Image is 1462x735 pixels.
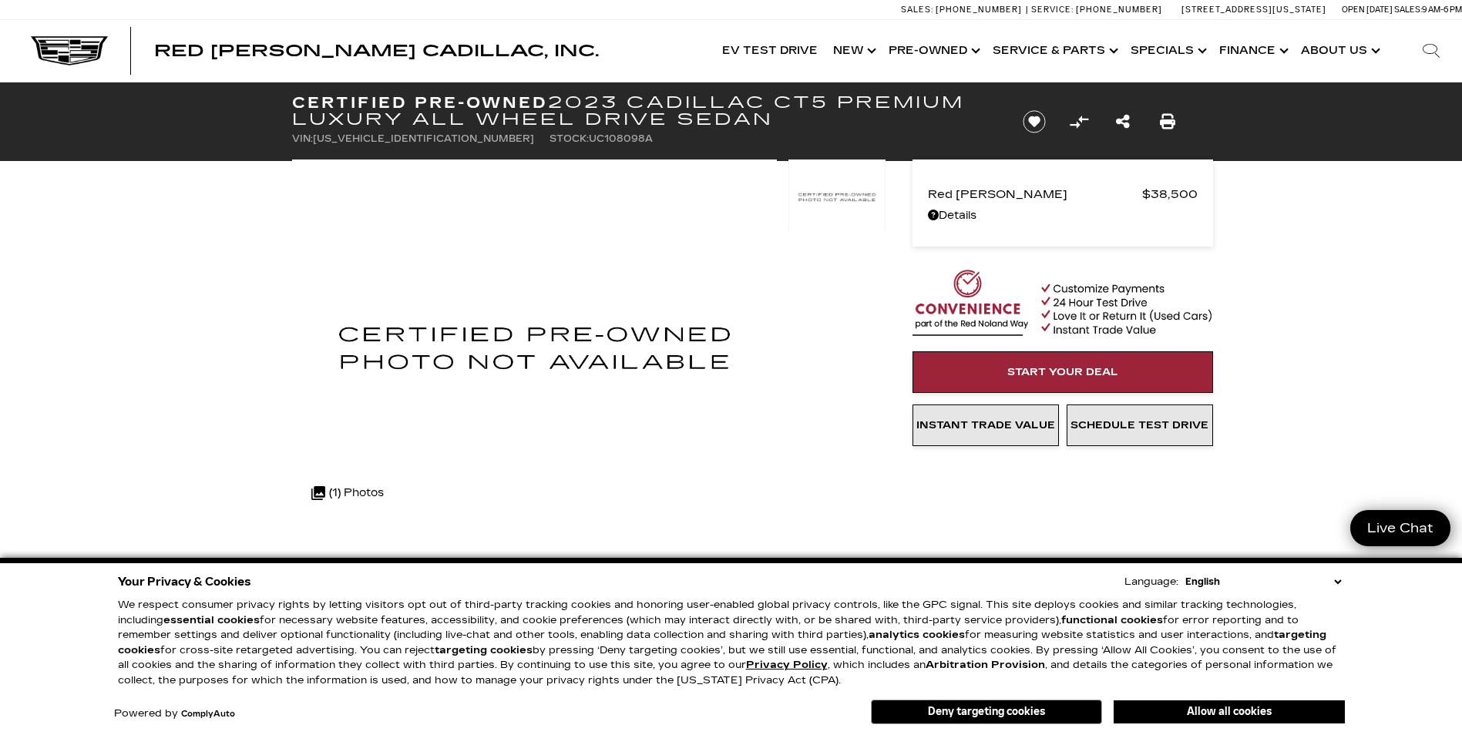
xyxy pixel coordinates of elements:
[31,36,108,65] img: Cadillac Dark Logo with Cadillac White Text
[292,133,313,144] span: VIN:
[928,183,1142,205] span: Red [PERSON_NAME]
[154,43,599,59] a: Red [PERSON_NAME] Cadillac, Inc.
[928,205,1198,227] a: Details
[550,133,589,144] span: Stock:
[1070,419,1208,431] span: Schedule Test Drive
[589,133,653,144] span: UC108098A
[901,5,1026,14] a: Sales: [PHONE_NUMBER]
[1181,5,1326,15] a: [STREET_ADDRESS][US_STATE]
[1212,20,1293,82] a: Finance
[1007,366,1118,378] span: Start Your Deal
[901,5,933,15] span: Sales:
[1350,510,1450,546] a: Live Chat
[881,20,985,82] a: Pre-Owned
[181,710,235,719] a: ComplyAuto
[1342,5,1393,15] span: Open [DATE]
[788,159,886,234] img: Certified Used 2023 Crystal White Tricoat Cadillac Premium Luxury image 1
[313,133,534,144] span: [US_VEHICLE_IDENTIFICATION_NUMBER]
[292,93,549,112] strong: Certified Pre-Owned
[118,571,251,592] span: Your Privacy & Cookies
[912,404,1059,446] a: Instant Trade Value
[1031,5,1074,15] span: Service:
[871,700,1102,724] button: Deny targeting cookies
[1123,20,1212,82] a: Specials
[1142,183,1198,205] span: $38,500
[928,183,1198,205] a: Red [PERSON_NAME] $38,500
[304,475,392,512] div: (1) Photos
[1422,5,1462,15] span: 9 AM-6 PM
[1067,404,1213,446] a: Schedule Test Drive
[825,20,881,82] a: New
[154,42,599,60] span: Red [PERSON_NAME] Cadillac, Inc.
[1293,20,1385,82] a: About Us
[1076,5,1162,15] span: [PHONE_NUMBER]
[936,5,1022,15] span: [PHONE_NUMBER]
[1017,109,1051,134] button: Save vehicle
[714,20,825,82] a: EV Test Drive
[916,419,1055,431] span: Instant Trade Value
[1400,20,1462,82] div: Search
[163,614,260,626] strong: essential cookies
[1124,577,1178,587] div: Language:
[118,629,1326,656] strong: targeting cookies
[292,159,777,533] img: Certified Used 2023 Crystal White Tricoat Cadillac Premium Luxury image 1
[869,629,965,641] strong: analytics cookies
[1160,111,1175,133] a: Print this Certified Pre-Owned 2023 Cadillac CT5 Premium Luxury All Wheel Drive Sedan
[1114,700,1345,723] button: Allow all cookies
[1026,5,1166,14] a: Service: [PHONE_NUMBER]
[912,351,1213,393] a: Start Your Deal
[985,20,1123,82] a: Service & Parts
[118,598,1345,688] p: We respect consumer privacy rights by letting visitors opt out of third-party tracking cookies an...
[435,644,533,656] strong: targeting cookies
[926,659,1045,671] strong: Arbitration Provision
[1394,5,1422,15] span: Sales:
[1359,519,1441,537] span: Live Chat
[746,659,828,671] u: Privacy Policy
[114,709,235,719] div: Powered by
[1181,574,1345,589] select: Language Select
[1067,110,1091,133] button: Compare Vehicle
[1061,614,1163,626] strong: functional cookies
[1116,111,1130,133] a: Share this Certified Pre-Owned 2023 Cadillac CT5 Premium Luxury All Wheel Drive Sedan
[292,94,997,128] h1: 2023 Cadillac CT5 Premium Luxury All Wheel Drive Sedan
